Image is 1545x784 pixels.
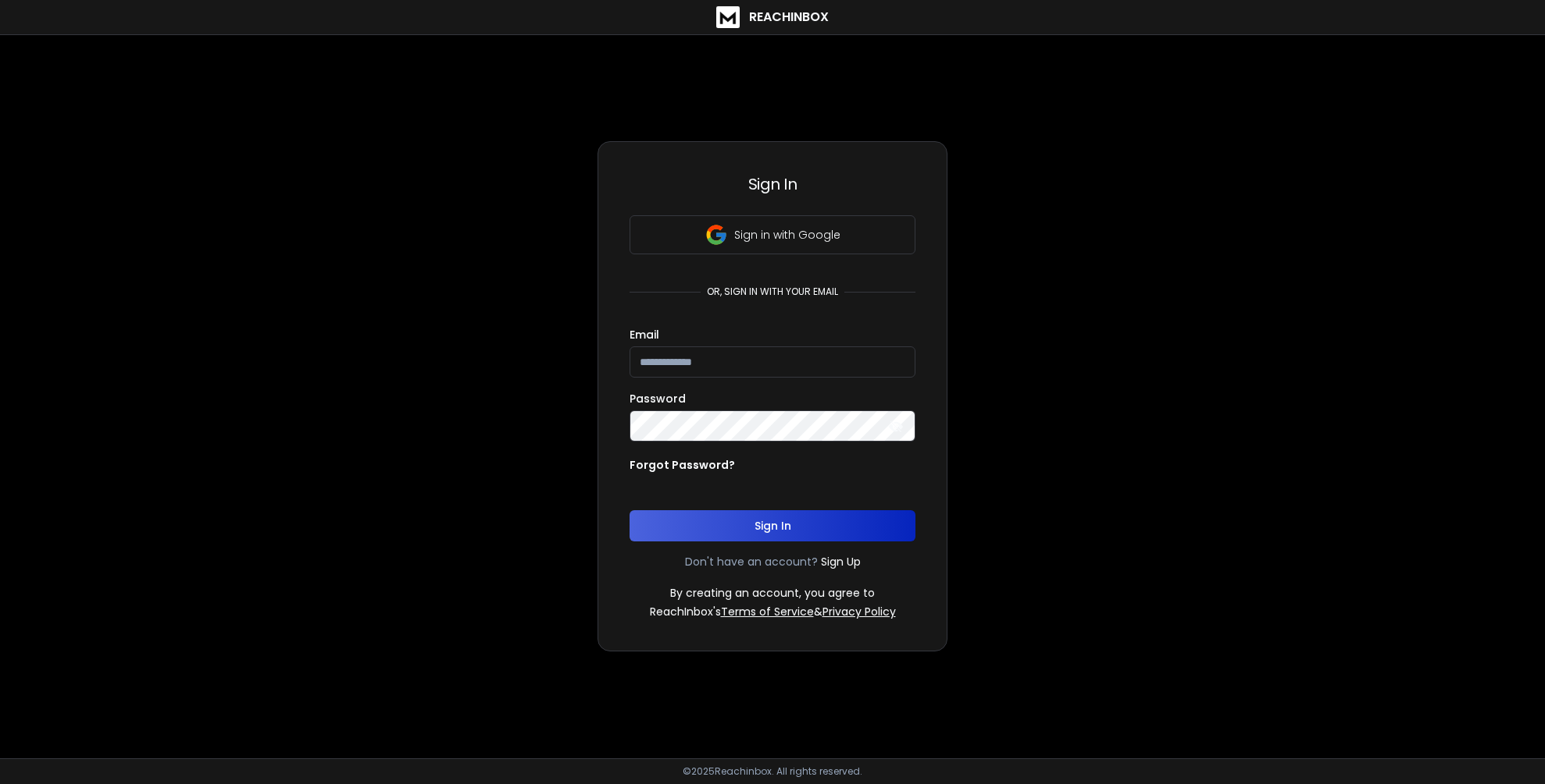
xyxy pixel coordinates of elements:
[630,215,915,254] button: Sign in with Google
[821,554,861,569] a: Sign Up
[683,765,862,778] p: © 2025 Reachinbox. All rights reserved.
[716,6,740,28] img: logo
[630,173,915,195] h3: Sign In
[716,6,829,28] a: ReachInbox
[670,585,875,601] p: By creating an account, you agree to
[650,604,896,619] p: ReachInbox's &
[721,604,814,619] a: Terms of Service
[630,393,686,404] label: Password
[630,329,659,340] label: Email
[822,604,896,619] a: Privacy Policy
[701,286,844,298] p: or, sign in with your email
[685,554,818,569] p: Don't have an account?
[734,227,840,243] p: Sign in with Google
[749,8,829,27] h1: ReachInbox
[630,510,915,541] button: Sign In
[630,457,735,473] p: Forgot Password?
